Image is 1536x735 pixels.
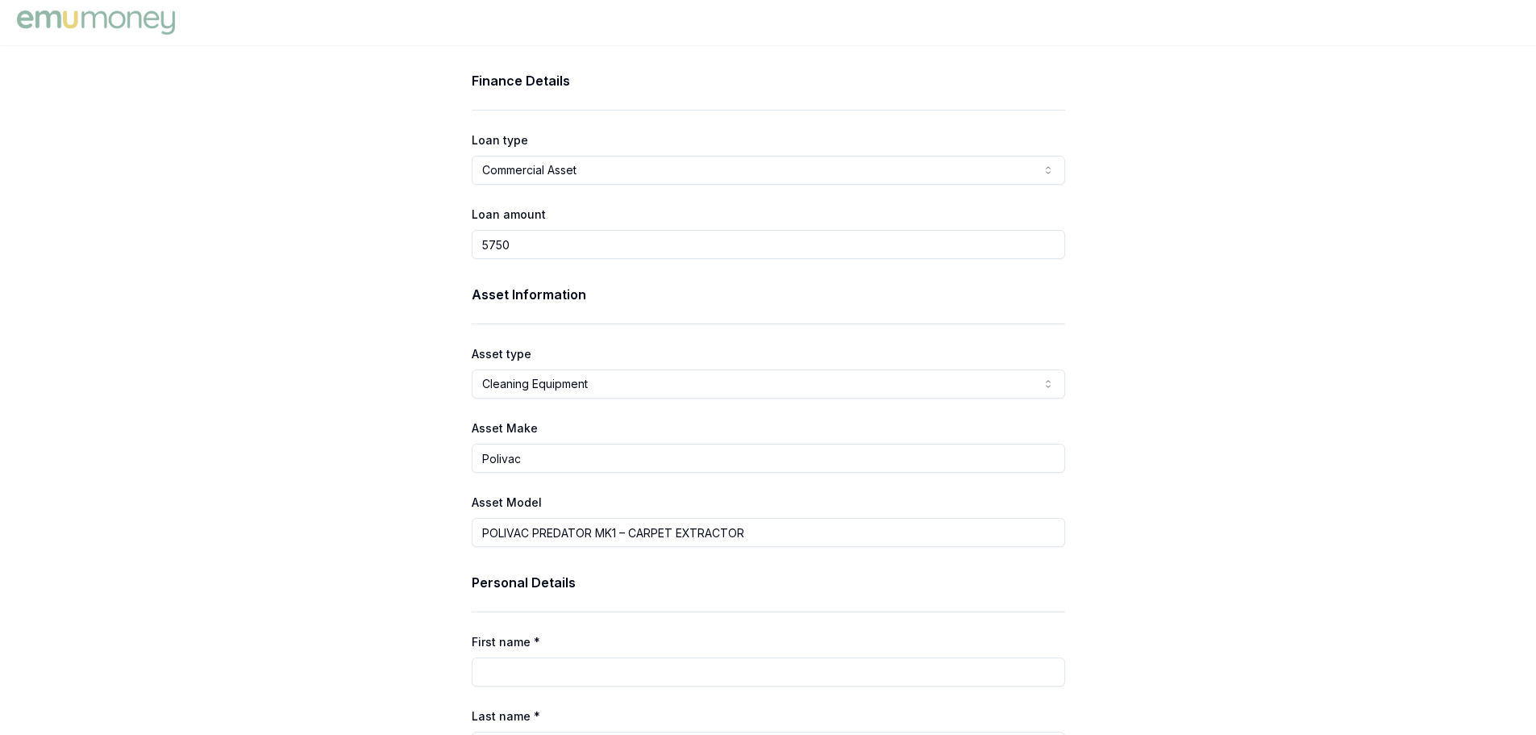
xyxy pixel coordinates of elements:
label: Last name * [472,709,540,723]
h3: Asset Information [472,285,1065,304]
label: Asset Make [472,421,538,435]
label: First name * [472,635,540,649]
img: Emu Money [13,6,179,39]
h3: Personal Details [472,573,1065,592]
h3: Finance Details [472,71,1065,90]
input: $ [472,230,1065,259]
label: Loan type [472,133,528,147]
label: Asset Model [472,495,542,509]
label: Asset type [472,347,531,361]
label: Loan amount [472,207,546,221]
